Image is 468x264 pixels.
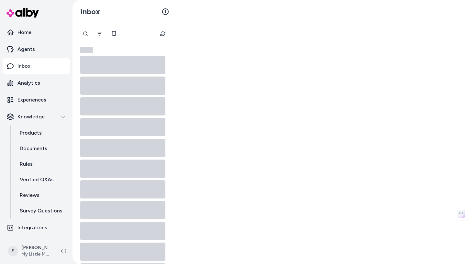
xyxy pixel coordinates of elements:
a: Rules [13,156,70,172]
p: [PERSON_NAME] [21,245,50,251]
button: Refresh [156,27,169,40]
a: Integrations [3,220,70,235]
p: Agents [17,45,35,53]
span: My Little Magic Shop [21,251,50,258]
p: Integrations [17,224,47,232]
p: Experiences [17,96,46,104]
a: Experiences [3,92,70,108]
p: Analytics [17,79,40,87]
p: Documents [20,145,47,152]
a: Verified Q&As [13,172,70,187]
a: Agents [3,42,70,57]
p: Knowledge [17,113,45,121]
a: Documents [13,141,70,156]
a: Reviews [13,187,70,203]
a: Inbox [3,58,70,74]
p: Rules [20,160,33,168]
p: Survey Questions [20,207,62,215]
button: Filter [93,27,106,40]
span: S [8,246,18,256]
a: Home [3,25,70,40]
img: alby Logo [6,8,39,18]
a: Analytics [3,75,70,91]
p: Products [20,129,42,137]
p: Inbox [17,62,30,70]
p: Home [17,29,31,36]
p: Reviews [20,191,39,199]
a: Survey Questions [13,203,70,219]
a: Products [13,125,70,141]
p: Verified Q&As [20,176,54,184]
h2: Inbox [80,7,100,17]
button: Knowledge [3,109,70,125]
button: S[PERSON_NAME]My Little Magic Shop [4,241,56,261]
